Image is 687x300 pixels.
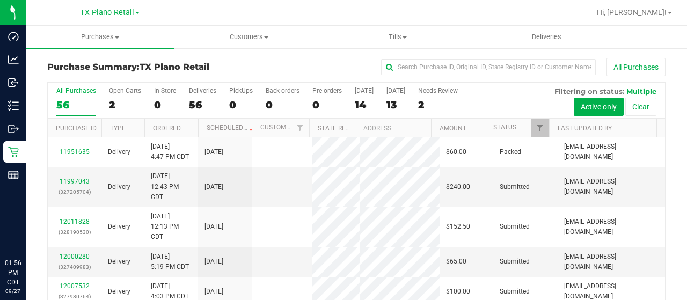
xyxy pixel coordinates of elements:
[472,26,621,48] a: Deliveries
[151,252,189,272] span: [DATE] 5:19 PM CDT
[108,147,130,157] span: Delivery
[574,98,624,116] button: Active only
[355,119,431,137] th: Address
[355,99,374,111] div: 14
[108,257,130,267] span: Delivery
[8,54,19,65] inline-svg: Analytics
[60,282,90,290] a: 12007532
[204,287,223,297] span: [DATE]
[312,87,342,94] div: Pre-orders
[446,222,470,232] span: $152.50
[500,182,530,192] span: Submitted
[291,119,309,137] a: Filter
[446,287,470,297] span: $100.00
[108,287,130,297] span: Delivery
[204,182,223,192] span: [DATE]
[174,26,323,48] a: Customers
[500,147,521,157] span: Packed
[8,170,19,180] inline-svg: Reports
[153,125,181,132] a: Ordered
[418,99,458,111] div: 2
[500,222,530,232] span: Submitted
[11,214,43,246] iframe: Resource center
[500,257,530,267] span: Submitted
[229,99,253,111] div: 0
[60,148,90,156] a: 11951635
[558,125,612,132] a: Last Updated By
[323,26,472,48] a: Tills
[564,142,659,162] span: [EMAIL_ADDRESS][DOMAIN_NAME]
[554,87,624,96] span: Filtering on status:
[56,125,97,132] a: Purchase ID
[8,77,19,88] inline-svg: Inbound
[154,87,176,94] div: In Store
[26,26,174,48] a: Purchases
[625,98,656,116] button: Clear
[54,262,95,272] p: (327409983)
[154,99,176,111] div: 0
[151,211,192,243] span: [DATE] 12:13 PM CDT
[446,147,466,157] span: $60.00
[56,99,96,111] div: 56
[26,32,174,42] span: Purchases
[381,59,596,75] input: Search Purchase ID, Original ID, State Registry ID or Customer Name...
[47,62,253,72] h3: Purchase Summary:
[318,125,374,132] a: State Registry ID
[189,99,216,111] div: 56
[108,182,130,192] span: Delivery
[493,123,516,131] a: Status
[266,99,299,111] div: 0
[531,119,549,137] a: Filter
[5,287,21,295] p: 09/27
[151,142,189,162] span: [DATE] 4:47 PM CDT
[564,177,659,197] span: [EMAIL_ADDRESS][DOMAIN_NAME]
[110,125,126,132] a: Type
[54,227,95,237] p: (328190530)
[626,87,656,96] span: Multiple
[564,217,659,237] span: [EMAIL_ADDRESS][DOMAIN_NAME]
[386,87,405,94] div: [DATE]
[8,123,19,134] inline-svg: Outbound
[606,58,666,76] button: All Purchases
[266,87,299,94] div: Back-orders
[56,87,96,94] div: All Purchases
[60,178,90,185] a: 11997043
[517,32,576,42] span: Deliveries
[446,182,470,192] span: $240.00
[54,187,95,197] p: (327205704)
[80,8,134,17] span: TX Plano Retail
[8,100,19,111] inline-svg: Inventory
[597,8,667,17] span: Hi, [PERSON_NAME]!
[229,87,253,94] div: PickUps
[204,147,223,157] span: [DATE]
[175,32,323,42] span: Customers
[312,99,342,111] div: 0
[446,257,466,267] span: $65.00
[60,253,90,260] a: 12000280
[204,257,223,267] span: [DATE]
[140,62,209,72] span: TX Plano Retail
[440,125,466,132] a: Amount
[564,252,659,272] span: [EMAIL_ADDRESS][DOMAIN_NAME]
[109,87,141,94] div: Open Carts
[5,258,21,287] p: 01:56 PM CDT
[189,87,216,94] div: Deliveries
[204,222,223,232] span: [DATE]
[8,31,19,42] inline-svg: Dashboard
[418,87,458,94] div: Needs Review
[324,32,471,42] span: Tills
[8,147,19,157] inline-svg: Retail
[355,87,374,94] div: [DATE]
[109,99,141,111] div: 2
[207,124,255,131] a: Scheduled
[386,99,405,111] div: 13
[500,287,530,297] span: Submitted
[151,171,192,202] span: [DATE] 12:43 PM CDT
[60,218,90,225] a: 12011828
[108,222,130,232] span: Delivery
[260,123,294,131] a: Customer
